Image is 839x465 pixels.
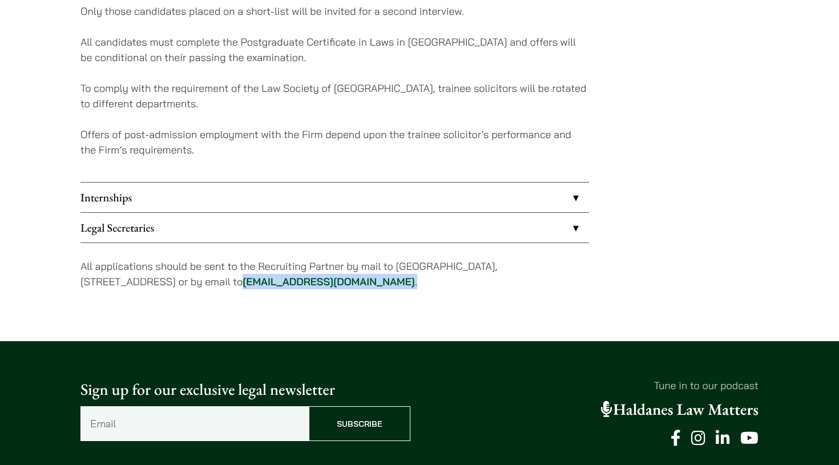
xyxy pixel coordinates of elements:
p: Only those candidates placed on a short-list will be invited for a second interview. [80,3,589,19]
a: Legal Secretaries [80,213,589,242]
input: Subscribe [309,406,410,441]
p: Sign up for our exclusive legal newsletter [80,378,410,402]
p: Tune in to our podcast [429,378,759,393]
p: To comply with the requirement of the Law Society of [GEOGRAPHIC_DATA], trainee solicitors will b... [80,80,589,111]
a: [EMAIL_ADDRESS][DOMAIN_NAME] [243,275,415,288]
p: All candidates must complete the Postgraduate Certificate in Laws in [GEOGRAPHIC_DATA] and offers... [80,34,589,65]
a: Haldanes Law Matters [601,399,759,420]
input: Email [80,406,309,441]
p: All applications should be sent to the Recruiting Partner by mail to [GEOGRAPHIC_DATA], [STREET_A... [80,258,589,289]
a: Internships [80,183,589,212]
p: Offers of post-admission employment with the Firm depend upon the trainee solicitor’s performance... [80,127,589,157]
